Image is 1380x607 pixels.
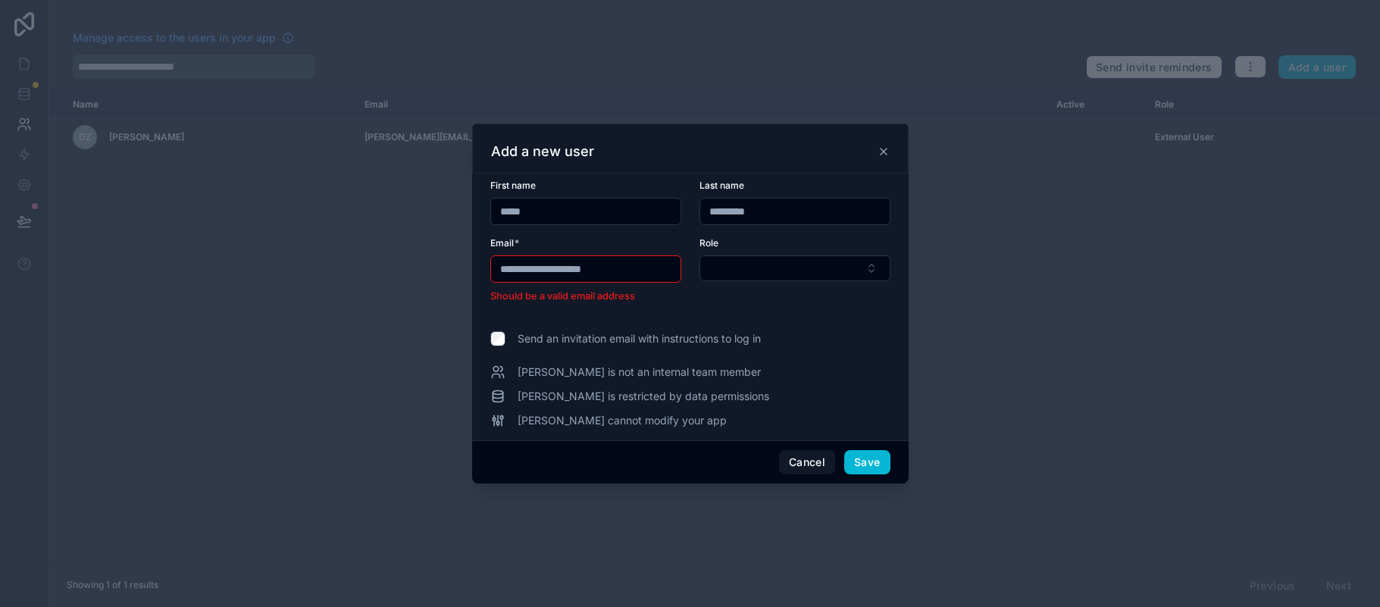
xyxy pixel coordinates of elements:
[779,450,835,474] button: Cancel
[518,331,761,346] span: Send an invitation email with instructions to log in
[844,450,890,474] button: Save
[490,289,681,304] li: Should be a valid email address
[518,365,761,380] span: [PERSON_NAME] is not an internal team member
[699,237,718,249] span: Role
[490,331,505,346] input: Send an invitation email with instructions to log in
[490,180,536,191] span: First name
[518,389,769,404] span: [PERSON_NAME] is restricted by data permissions
[699,255,890,281] button: Select Button
[699,180,744,191] span: Last name
[518,413,727,428] span: [PERSON_NAME] cannot modify your app
[490,237,514,249] span: Email
[491,142,594,161] h3: Add a new user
